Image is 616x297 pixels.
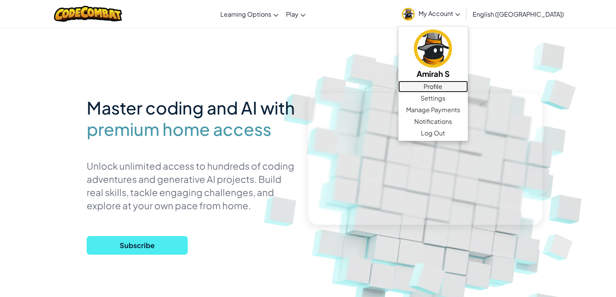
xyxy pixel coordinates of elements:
a: Play [282,3,309,24]
a: Log Out [398,127,468,139]
span: My Account [419,9,460,17]
span: premium home access [87,118,271,140]
span: Notifications [414,117,452,126]
a: Learning Options [216,3,282,24]
img: Overlap cubes [530,221,588,273]
span: Master coding and AI with [87,97,295,118]
a: Amirah S [398,28,468,81]
a: Settings [398,92,468,104]
span: English ([GEOGRAPHIC_DATA]) [473,10,564,18]
a: Notifications [398,116,468,127]
a: English ([GEOGRAPHIC_DATA]) [469,3,568,24]
button: Subscribe [87,236,188,255]
img: Overlap cubes [527,58,594,124]
a: Profile [398,81,468,92]
span: Learning Options [220,10,271,18]
h5: Amirah S [406,68,460,80]
span: Play [286,10,298,18]
img: avatar [414,30,452,68]
a: My Account [398,2,464,26]
img: CodeCombat logo [54,6,122,22]
p: Unlock unlimited access to hundreds of coding adventures and generative AI projects. Build real s... [87,159,297,212]
a: Manage Payments [398,104,468,116]
img: avatar [402,8,415,21]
